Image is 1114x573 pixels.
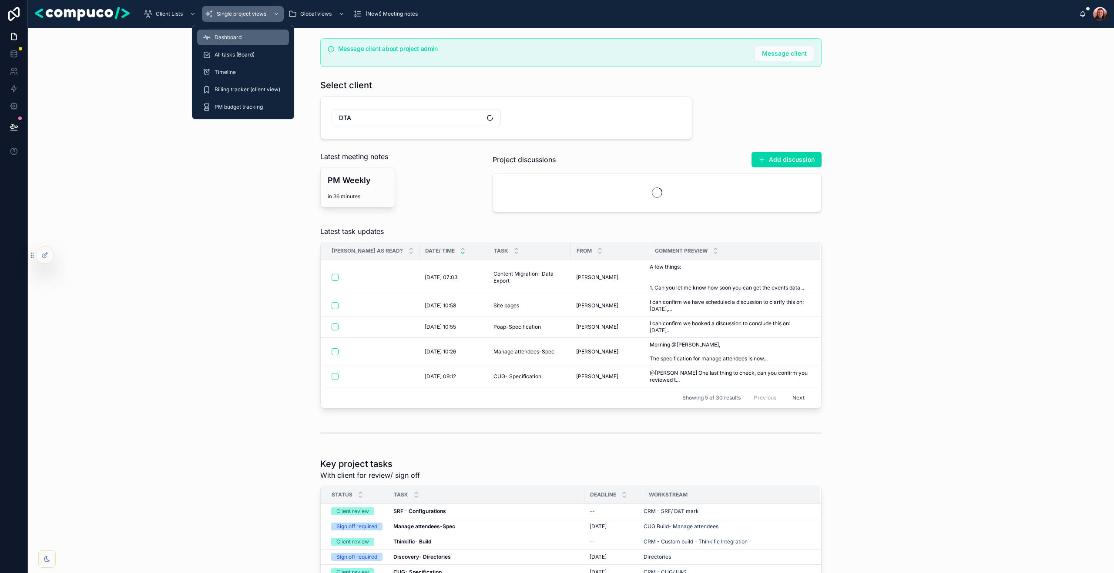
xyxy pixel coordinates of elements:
a: SRF - Configurations [393,508,579,515]
a: Poap-Specification [493,323,566,330]
a: Manage attendees-Spec [393,523,579,530]
span: [DATE] 10:55 [425,323,456,330]
span: Global views [300,10,332,17]
strong: Manage attendees-Spec [393,523,455,530]
img: App logo [35,7,130,21]
a: CUG- Specification [493,373,566,380]
span: Deadline [590,491,616,498]
a: [DATE] 07:03 [425,274,483,281]
a: [DATE] 10:58 [425,302,483,309]
a: CRM - SRF/ D&T mark [644,508,810,515]
a: Dashboard [197,30,289,45]
a: Manage attendees-Spec [493,348,566,355]
span: Showing 5 of 30 results [682,394,741,401]
span: Site pages [493,302,519,309]
div: Client review [336,538,369,546]
a: Client review [331,507,383,515]
a: CRM - Custom build - Thinkific Integration [644,538,748,545]
a: [PERSON_NAME] [576,323,644,330]
a: [DATE] [590,553,638,560]
a: I can confirm we booked a discussion to conclude this on: [DATE].. [650,320,810,334]
span: Project discussions [493,154,556,165]
strong: Discovery- Directories [393,553,451,560]
a: Sign off required [331,523,383,530]
a: Sign off required [331,553,383,561]
span: [PERSON_NAME] [576,274,618,281]
a: Client Lists [141,6,200,22]
a: Timeline [197,64,289,80]
span: -- [590,538,595,545]
button: Next [786,391,811,404]
a: PM budget tracking [197,99,289,115]
a: CRM - Custom build - Thinkific Integration [644,538,810,545]
span: Workstream [649,491,688,498]
strong: Thinkific- Build [393,538,431,545]
h5: Message client about project admin [338,46,748,52]
a: All tasks (Board) [197,47,289,63]
a: CUG Build- Manage attendees [644,523,810,530]
a: Morning @[PERSON_NAME], The specification for manage attendees is now... [650,341,810,362]
span: PM budget tracking [215,103,263,110]
a: Single project views [202,6,284,22]
span: (New!) Meeting notes [366,10,418,17]
span: DTA [339,113,351,122]
span: [PERSON_NAME] as read? [332,247,403,254]
a: [PERSON_NAME] [576,274,644,281]
p: in 36 minutes [328,193,360,200]
span: Task [494,247,508,254]
a: A few things: 1. Can you let me know how soon you can get the events data... [650,263,810,291]
span: Single project views [217,10,266,17]
span: [PERSON_NAME] [576,373,618,380]
a: CRM - SRF/ D&T mark [644,508,699,515]
span: [PERSON_NAME] [576,348,618,355]
span: [PERSON_NAME] [576,323,618,330]
span: [DATE] [590,553,607,560]
span: Date/ time [425,247,455,254]
h4: PM Weekly [328,174,388,186]
a: I can confirm we have scheduled a discussion to clarify this on: [DATE],... [650,299,810,313]
span: Timeline [215,69,236,76]
a: -- [590,508,638,515]
button: Add discussion [752,152,822,167]
span: Poap-Specification [493,323,541,330]
div: scrollable content [137,4,1079,23]
a: Site pages [493,302,566,309]
a: Discovery- Directories [393,553,579,560]
a: Global views [285,6,349,22]
span: With client for review/ sign off [320,470,420,480]
h1: Key project tasks [320,458,420,470]
span: -- [590,508,595,515]
span: From [577,247,592,254]
span: Task [394,491,408,498]
a: Thinkific- Build [393,538,579,545]
span: Message client [762,49,807,58]
span: [DATE] 09:12 [425,373,456,380]
a: CUG Build- Manage attendees [644,523,718,530]
a: [DATE] 10:55 [425,323,483,330]
a: @[PERSON_NAME] One last thing to check, can you confirm you reviewed t... [650,370,810,383]
span: [DATE] 10:26 [425,348,456,355]
span: [DATE] 10:58 [425,302,456,309]
span: Latest meeting notes [320,151,388,162]
a: Client review [331,538,383,546]
span: All tasks (Board) [215,51,255,58]
button: Message client [755,46,814,61]
span: CUG- Specification [493,373,541,380]
span: [PERSON_NAME] [576,302,618,309]
span: Status [332,491,352,498]
a: [PERSON_NAME] [576,348,644,355]
a: Directories [644,553,671,560]
a: [DATE] 09:12 [425,373,483,380]
button: Select Button [332,110,501,126]
a: -- [590,538,638,545]
span: Client Lists [156,10,183,17]
a: Content Migration- Data Export [493,270,566,284]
